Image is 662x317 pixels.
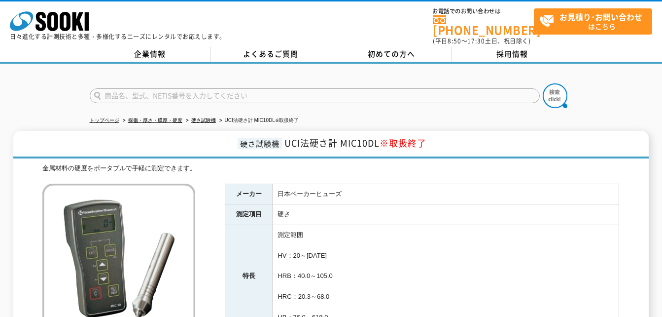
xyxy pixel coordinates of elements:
span: UCI法硬さ計 MIC10DL [284,136,426,150]
li: UCI法硬さ計 MIC10DL※取扱終了 [217,116,299,126]
input: 商品名、型式、NETIS番号を入力してください [90,88,540,103]
p: 日々進化する計測技術と多種・多様化するニーズにレンタルでお応えします。 [10,34,226,40]
span: ※取扱終了 [380,136,426,150]
div: 金属材料の硬度をポータブルで手軽に測定できます。 [42,163,619,174]
a: お見積り･お問い合わせはこちら [534,8,652,35]
th: メーカー [225,184,273,204]
td: 硬さ [273,204,619,225]
a: 探傷・厚さ・膜厚・硬度 [128,118,182,123]
span: 初めての方へ [368,48,415,59]
span: 硬さ試験機 [238,138,282,149]
a: トップページ [90,118,119,123]
a: よくあるご質問 [210,47,331,62]
a: [PHONE_NUMBER] [433,15,534,36]
span: 8:50 [448,37,461,45]
a: 採用情報 [452,47,573,62]
td: 日本ベーカーヒューズ [273,184,619,204]
span: (平日 ～ 土日、祝日除く) [433,37,530,45]
a: 初めての方へ [331,47,452,62]
a: 企業情報 [90,47,210,62]
span: 17:30 [467,37,485,45]
a: 硬さ試験機 [191,118,216,123]
img: btn_search.png [543,83,567,108]
strong: お見積り･お問い合わせ [559,11,642,23]
span: お電話でのお問い合わせは [433,8,534,14]
span: はこちら [539,9,652,34]
th: 測定項目 [225,204,273,225]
